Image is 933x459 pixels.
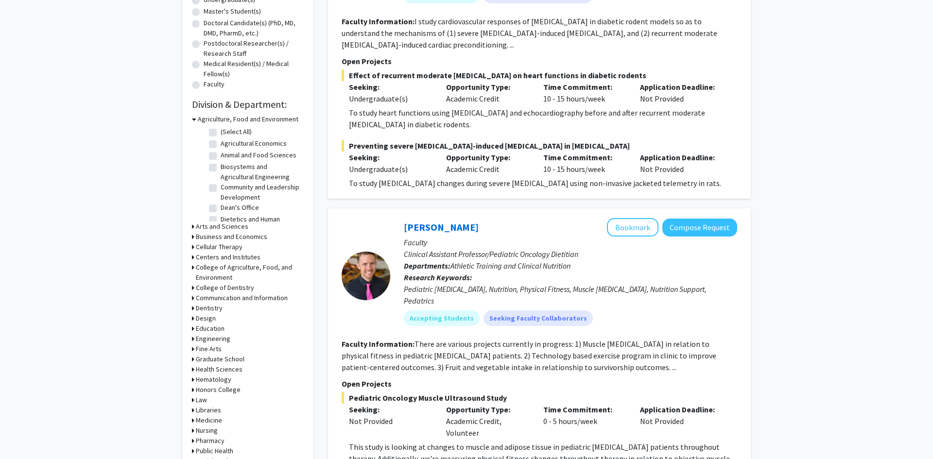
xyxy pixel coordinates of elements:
label: Medical Resident(s) / Medical Fellow(s) [204,59,304,79]
div: Academic Credit [439,81,536,104]
button: Add Corey Hawes to Bookmarks [607,218,658,237]
div: Not Provided [633,81,730,104]
h3: Education [196,323,225,334]
h2: Division & Department: [192,99,304,110]
mat-chip: Seeking Faculty Collaborators [484,310,593,326]
h3: Honors College [196,385,241,395]
p: Open Projects [342,55,737,67]
div: Academic Credit [439,152,536,175]
p: Application Deadline: [640,152,723,163]
h3: Cellular Therapy [196,242,242,252]
span: Preventing severe [MEDICAL_DATA]-induced [MEDICAL_DATA] in [MEDICAL_DATA] [342,140,737,152]
b: Research Keywords: [404,272,472,282]
a: [PERSON_NAME] [404,221,479,233]
div: Undergraduate(s) [349,163,432,175]
h3: Arts and Sciences [196,221,248,232]
div: Not Provided [633,404,730,439]
p: Opportunity Type: [446,81,529,93]
div: Not Provided [349,415,432,427]
label: Doctoral Candidate(s) (PhD, MD, DMD, PharmD, etc.) [204,18,304,38]
p: Time Commitment: [543,152,626,163]
label: Agricultural Economics [221,138,287,149]
iframe: Chat [7,415,41,452]
h3: Libraries [196,405,221,415]
div: Academic Credit, Volunteer [439,404,536,439]
b: Departments: [404,261,450,271]
h3: College of Agriculture, Food, and Environment [196,262,304,283]
label: Postdoctoral Researcher(s) / Research Staff [204,38,304,59]
p: Time Commitment: [543,404,626,415]
h3: Centers and Institutes [196,252,260,262]
h3: Pharmacy [196,436,225,446]
p: Application Deadline: [640,404,723,415]
h3: Law [196,395,207,405]
div: Pediatric [MEDICAL_DATA], Nutrition, Physical Fitness, Muscle [MEDICAL_DATA], Nutrition Support, ... [404,283,737,306]
label: Dietetics and Human Nutrition [221,214,301,235]
mat-chip: Accepting Students [404,310,480,326]
p: Time Commitment: [543,81,626,93]
h3: Hematology [196,374,231,385]
h3: Business and Economics [196,232,267,242]
p: Seeking: [349,404,432,415]
div: Not Provided [633,152,730,175]
label: Community and Leadership Development [221,182,301,203]
span: Athletic Training and Clinical Nutrition [450,261,570,271]
h3: Public Health [196,446,233,456]
h3: Engineering [196,334,230,344]
p: Clinical Assistant Professor/Pediatric Oncology Dietitian [404,248,737,260]
p: Application Deadline: [640,81,723,93]
span: Effect of recurrent moderate [MEDICAL_DATA] on heart functions in diabetic rodents [342,69,737,81]
label: Biosystems and Agricultural Engineering [221,162,301,182]
h3: Communication and Information [196,293,288,303]
label: Faculty [204,79,225,89]
div: 10 - 15 hours/week [536,81,633,104]
h3: Nursing [196,425,218,436]
h3: Medicine [196,415,222,425]
h3: Graduate School [196,354,244,364]
label: Animal and Food Sciences [221,150,296,160]
div: 0 - 5 hours/week [536,404,633,439]
p: Open Projects [342,378,737,390]
fg-read-more: There are various projects currently in progress: 1) Muscle [MEDICAL_DATA] in relation to physica... [342,339,716,372]
p: To study [MEDICAL_DATA] changes during severe [MEDICAL_DATA] using non-invasive jacketed telemetr... [349,177,737,189]
p: Seeking: [349,152,432,163]
p: Faculty [404,237,737,248]
h3: College of Dentistry [196,283,254,293]
div: Undergraduate(s) [349,93,432,104]
label: (Select All) [221,127,252,137]
span: Pediatric Oncology Muscle Ultrasound Study [342,392,737,404]
p: Opportunity Type: [446,404,529,415]
label: Dean's Office [221,203,259,213]
h3: Agriculture, Food and Environment [198,114,298,124]
h3: Fine Arts [196,344,222,354]
p: Seeking: [349,81,432,93]
p: To study heart functions using [MEDICAL_DATA] and echocardiography before and after recurrent mod... [349,107,737,130]
b: Faculty Information: [342,339,415,349]
button: Compose Request to Corey Hawes [662,219,737,237]
div: 10 - 15 hours/week [536,152,633,175]
fg-read-more: I study cardiovascular responses of [MEDICAL_DATA] in diabetic rodent models so as to understand ... [342,17,717,50]
h3: Design [196,313,216,323]
b: Faculty Information: [342,17,415,26]
label: Master's Student(s) [204,6,261,17]
h3: Health Sciences [196,364,242,374]
h3: Dentistry [196,303,223,313]
p: Opportunity Type: [446,152,529,163]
